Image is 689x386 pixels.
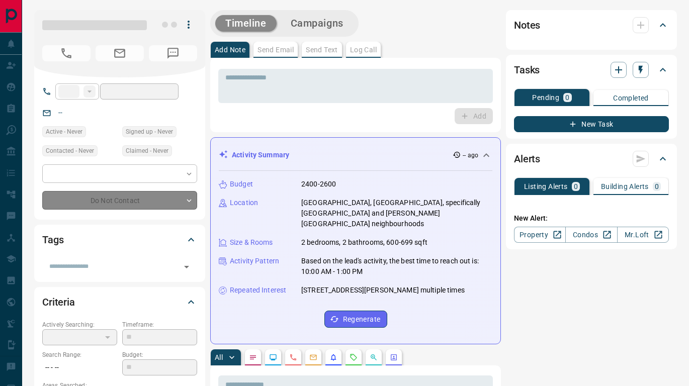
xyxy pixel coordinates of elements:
[122,320,197,329] p: Timeframe:
[230,237,273,248] p: Size & Rooms
[329,353,337,361] svg: Listing Alerts
[281,15,354,32] button: Campaigns
[565,94,569,101] p: 0
[350,353,358,361] svg: Requests
[301,285,465,296] p: [STREET_ADDRESS][PERSON_NAME] multiple times
[42,290,197,314] div: Criteria
[289,353,297,361] svg: Calls
[230,198,258,208] p: Location
[96,45,144,61] span: No Email
[514,13,669,37] div: Notes
[42,320,117,329] p: Actively Searching:
[514,62,540,78] h2: Tasks
[514,116,669,132] button: New Task
[301,198,492,229] p: [GEOGRAPHIC_DATA], [GEOGRAPHIC_DATA], specifically [GEOGRAPHIC_DATA] and [PERSON_NAME][GEOGRAPHIC...
[463,151,478,160] p: -- ago
[42,294,75,310] h2: Criteria
[613,94,649,102] p: Completed
[219,146,492,164] div: Activity Summary-- ago
[215,46,245,53] p: Add Note
[655,183,659,190] p: 0
[514,213,669,224] p: New Alert:
[149,45,197,61] span: No Number
[230,285,286,296] p: Repeated Interest
[126,127,173,137] span: Signed up - Never
[514,147,669,171] div: Alerts
[370,353,378,361] svg: Opportunities
[46,127,82,137] span: Active - Never
[269,353,277,361] svg: Lead Browsing Activity
[574,183,578,190] p: 0
[514,17,540,33] h2: Notes
[390,353,398,361] svg: Agent Actions
[180,260,194,274] button: Open
[215,15,277,32] button: Timeline
[301,237,427,248] p: 2 bedrooms, 2 bathrooms, 600-699 sqft
[617,227,669,243] a: Mr.Loft
[514,58,669,82] div: Tasks
[514,151,540,167] h2: Alerts
[601,183,649,190] p: Building Alerts
[126,146,168,156] span: Claimed - Never
[565,227,617,243] a: Condos
[42,191,197,210] div: Do Not Contact
[232,150,289,160] p: Activity Summary
[230,256,279,266] p: Activity Pattern
[524,183,568,190] p: Listing Alerts
[301,256,492,277] p: Based on the lead's activity, the best time to reach out is: 10:00 AM - 1:00 PM
[46,146,94,156] span: Contacted - Never
[122,350,197,359] p: Budget:
[42,45,91,61] span: No Number
[42,350,117,359] p: Search Range:
[42,228,197,252] div: Tags
[230,179,253,189] p: Budget
[514,227,566,243] a: Property
[215,354,223,361] p: All
[42,359,117,376] p: -- - --
[309,353,317,361] svg: Emails
[58,109,62,117] a: --
[324,311,387,328] button: Regenerate
[42,232,63,248] h2: Tags
[532,94,559,101] p: Pending
[301,179,336,189] p: 2400-2600
[249,353,257,361] svg: Notes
